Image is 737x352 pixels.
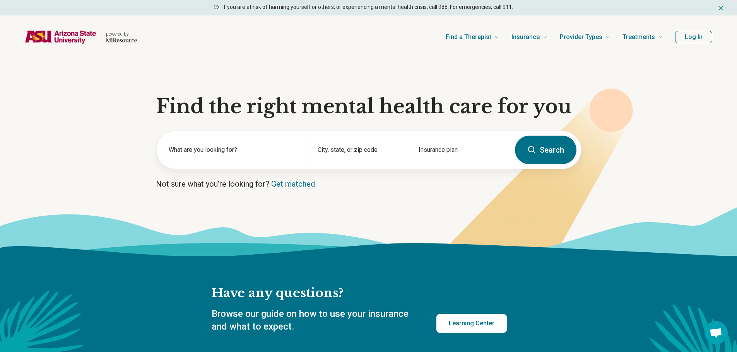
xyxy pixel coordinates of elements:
[511,32,540,43] span: Insurance
[622,32,655,43] span: Treatments
[212,308,418,333] p: Browse our guide on how to use your insurance and what to expect.
[717,3,725,12] button: Dismiss
[156,179,581,189] p: Not sure what you’re looking for?
[515,136,576,164] button: Search
[511,22,547,53] a: Insurance
[560,22,610,53] a: Provider Types
[212,285,507,301] h2: Have any questions?
[222,3,513,11] p: If you are at risk of harming yourself or others, or experiencing a mental health crisis, call 98...
[560,32,602,43] span: Provider Types
[271,179,315,189] a: Get matched
[446,22,499,53] a: Find a Therapist
[436,314,507,333] a: Learning Center
[622,22,663,53] a: Treatments
[106,31,137,37] p: powered by
[705,321,728,344] div: Open chat
[156,95,581,118] h1: Find the right mental health care for you
[25,25,137,49] a: Home page
[169,145,299,155] label: What are you looking for?
[446,32,491,43] span: Find a Therapist
[675,31,712,43] button: Log In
